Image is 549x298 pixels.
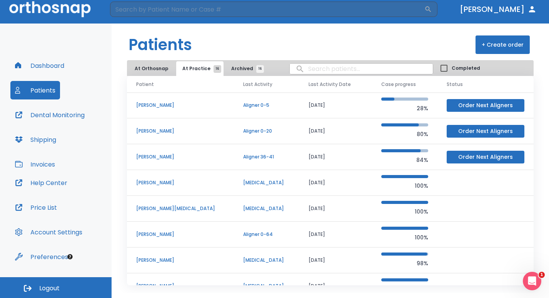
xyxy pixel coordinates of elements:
span: Patient [136,81,154,88]
p: 100% [381,181,428,190]
input: Search by Patient Name or Case # [110,2,424,17]
p: [PERSON_NAME] [136,231,225,238]
td: [DATE] [299,144,372,170]
p: 84% [381,155,428,165]
button: Dashboard [10,56,69,75]
button: Patients [10,81,60,99]
p: [MEDICAL_DATA] [243,179,290,186]
div: tabs [128,61,268,76]
p: 100% [381,233,428,242]
button: At Orthosnap [128,61,175,76]
p: Aligner 0-5 [243,102,290,109]
button: Help Center [10,173,72,192]
td: [DATE] [299,196,372,222]
span: 16 [256,65,264,73]
span: Last Activity Date [309,81,351,88]
span: 1 [539,272,545,278]
p: [MEDICAL_DATA] [243,205,290,212]
button: [PERSON_NAME] [457,2,540,16]
button: Order Next Aligners [447,151,524,163]
td: [DATE] [299,170,372,196]
span: At Practice [182,65,217,72]
p: [MEDICAL_DATA] [243,257,290,264]
p: Aligner 0-64 [243,231,290,238]
p: [PERSON_NAME] [136,179,225,186]
span: Logout [39,284,60,293]
button: + Create order [476,35,530,54]
p: 80% [381,130,428,139]
p: Aligner 36-41 [243,153,290,160]
span: Archived [231,65,260,72]
button: Dental Monitoring [10,106,89,124]
p: [PERSON_NAME] [136,153,225,160]
p: [PERSON_NAME] [136,283,225,290]
button: Shipping [10,130,61,149]
td: [DATE] [299,222,372,247]
span: Completed [452,65,480,72]
td: [DATE] [299,247,372,273]
p: 98% [381,259,428,268]
p: [PERSON_NAME] [136,102,225,109]
img: Orthosnap [9,1,91,17]
span: Case progress [381,81,416,88]
button: Order Next Aligners [447,99,524,112]
input: search [290,61,433,76]
p: 100% [381,207,428,216]
p: 100% [381,285,428,294]
p: Aligner 0-20 [243,128,290,135]
button: Preferences [10,247,73,266]
div: Tooltip anchor [67,253,73,260]
button: Price List [10,198,62,217]
h1: Patients [128,33,192,56]
td: [DATE] [299,118,372,144]
iframe: Intercom live chat [523,272,541,290]
span: Status [447,81,463,88]
td: [DATE] [299,93,372,118]
p: [MEDICAL_DATA] [243,283,290,290]
button: Invoices [10,155,60,173]
span: 16 [214,65,221,73]
span: Last Activity [243,81,272,88]
button: Account Settings [10,223,87,241]
p: [PERSON_NAME][MEDICAL_DATA] [136,205,225,212]
p: [PERSON_NAME] [136,257,225,264]
button: Order Next Aligners [447,125,524,138]
p: 28% [381,104,428,113]
p: [PERSON_NAME] [136,128,225,135]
